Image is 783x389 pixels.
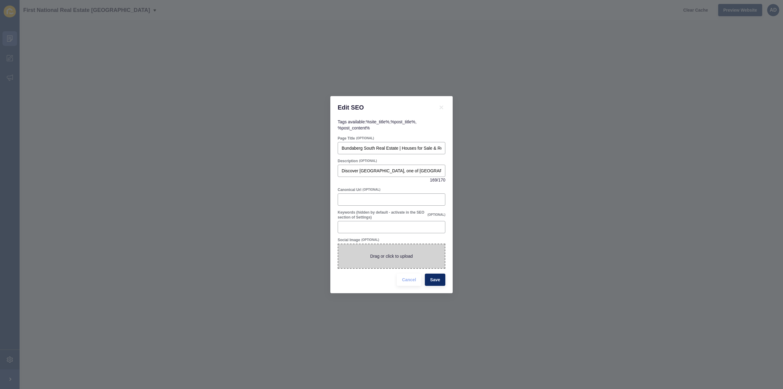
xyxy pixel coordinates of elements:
span: Cancel [402,277,416,283]
button: Save [425,274,445,286]
button: Cancel [397,274,421,286]
label: Description [338,159,358,163]
code: %post_title% [391,119,415,124]
label: Keywords (hidden by default - activate in the SEO section of Settings) [338,210,426,220]
code: %post_content% [338,125,370,130]
span: (OPTIONAL) [356,136,374,140]
span: (OPTIONAL) [362,188,380,192]
span: 170 [438,177,445,183]
label: Page Title [338,136,355,141]
span: / [437,177,438,183]
label: Social Image [338,238,360,242]
label: Canonical Url [338,187,361,192]
h1: Edit SEO [338,103,430,111]
span: 169 [430,177,437,183]
span: Save [430,277,440,283]
span: (OPTIONAL) [359,159,377,163]
code: %site_title% [366,119,389,124]
span: (OPTIONAL) [428,213,445,217]
span: Tags available: , , [338,119,417,130]
span: (OPTIONAL) [361,238,379,242]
